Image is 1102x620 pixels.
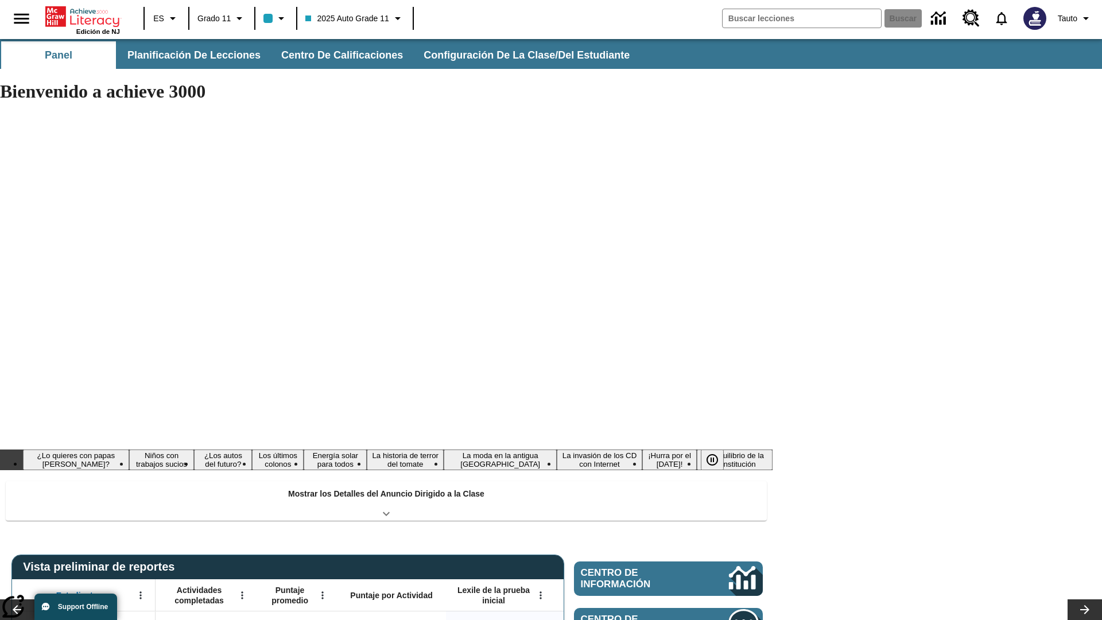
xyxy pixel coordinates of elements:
button: Abrir menú [314,587,331,604]
button: Diapositiva 2 Niños con trabajos sucios [129,449,195,470]
span: Lexile de la prueba inicial [452,585,536,606]
button: Abrir el menú lateral [5,2,38,36]
button: Diapositiva 6 La historia de terror del tomate [367,449,444,470]
button: Diapositiva 5 Energía solar para todos [304,449,367,470]
button: Grado: Grado 11, Elige un grado [193,8,251,29]
button: Pausar [701,449,724,470]
button: Escoja un nuevo avatar [1016,3,1053,33]
span: Configuración de la clase/del estudiante [424,49,630,62]
button: Centro de calificaciones [272,41,412,69]
span: Centro de información [581,567,689,590]
button: El color de la clase es azul claro. Cambiar el color de la clase. [259,8,293,29]
div: Mostrar los Detalles del Anuncio Dirigido a la Clase [6,481,767,521]
span: Estudiante [56,590,98,600]
a: Notificaciones [987,3,1016,33]
button: Diapositiva 8 La invasión de los CD con Internet [557,449,642,470]
button: Abrir menú [532,587,549,604]
button: Lenguaje: ES, Selecciona un idioma [148,8,185,29]
div: Pausar [701,449,735,470]
span: Tauto [1058,13,1077,25]
button: Diapositiva 3 ¿Los autos del futuro? [194,449,252,470]
div: Portada [45,4,120,35]
span: Centro de calificaciones [281,49,403,62]
span: Vista preliminar de reportes [23,560,180,573]
span: Puntaje promedio [262,585,317,606]
span: Edición de NJ [76,28,120,35]
button: Planificación de lecciones [118,41,270,69]
span: 2025 Auto Grade 11 [305,13,389,25]
button: Diapositiva 1 ¿Lo quieres con papas fritas? [23,449,129,470]
span: Planificación de lecciones [127,49,261,62]
a: Centro de información [574,561,763,596]
span: ES [153,13,164,25]
button: Diapositiva 10 El equilibrio de la Constitución [697,449,773,470]
a: Centro de recursos, Se abrirá en una pestaña nueva. [956,3,987,34]
button: Perfil/Configuración [1053,8,1097,29]
button: Abrir menú [132,587,149,604]
span: Actividades completadas [161,585,237,606]
button: Diapositiva 9 ¡Hurra por el Día de la Constitución! [642,449,697,470]
span: Grado 11 [197,13,231,25]
button: Panel [1,41,116,69]
button: Carrusel de lecciones, seguir [1068,599,1102,620]
input: Buscar campo [723,9,881,28]
a: Portada [45,5,120,28]
a: Centro de información [924,3,956,34]
button: Configuración de la clase/del estudiante [414,41,639,69]
button: Diapositiva 4 Los últimos colonos [252,449,304,470]
button: Clase: 2025 Auto Grade 11, Selecciona una clase [301,8,409,29]
span: Support Offline [58,603,108,611]
p: Mostrar los Detalles del Anuncio Dirigido a la Clase [288,488,484,500]
span: Panel [45,49,72,62]
img: Avatar [1023,7,1046,30]
button: Diapositiva 7 La moda en la antigua Roma [444,449,557,470]
button: Support Offline [34,594,117,620]
span: Puntaje por Actividad [350,590,432,600]
button: Abrir menú [234,587,251,604]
